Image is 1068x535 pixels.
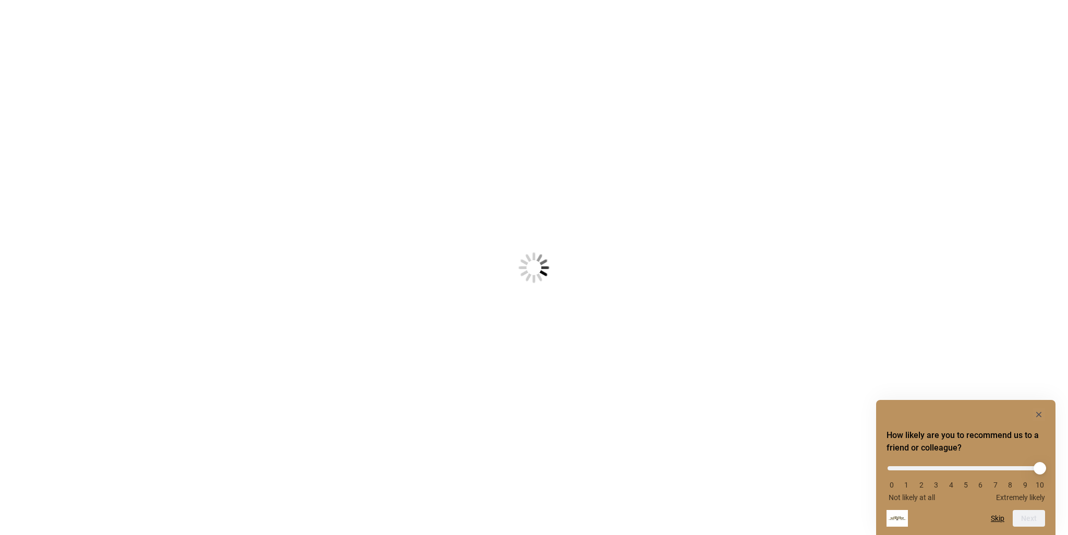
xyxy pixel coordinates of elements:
li: 6 [975,481,986,489]
li: 4 [946,481,956,489]
button: Skip [991,514,1004,522]
li: 3 [931,481,941,489]
span: Extremely likely [996,493,1045,502]
li: 1 [901,481,912,489]
li: 0 [887,481,897,489]
div: How likely are you to recommend us to a friend or colleague? Select an option from 0 to 10, with ... [887,458,1045,502]
li: 2 [916,481,927,489]
button: Hide survey [1033,408,1045,421]
li: 8 [1005,481,1015,489]
h2: How likely are you to recommend us to a friend or colleague? Select an option from 0 to 10, with ... [887,429,1045,454]
img: Loading [467,201,601,334]
div: How likely are you to recommend us to a friend or colleague? Select an option from 0 to 10, with ... [887,408,1045,527]
span: Not likely at all [889,493,935,502]
li: 10 [1035,481,1045,489]
li: 7 [990,481,1001,489]
button: Next question [1013,510,1045,527]
li: 5 [961,481,971,489]
li: 9 [1020,481,1030,489]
